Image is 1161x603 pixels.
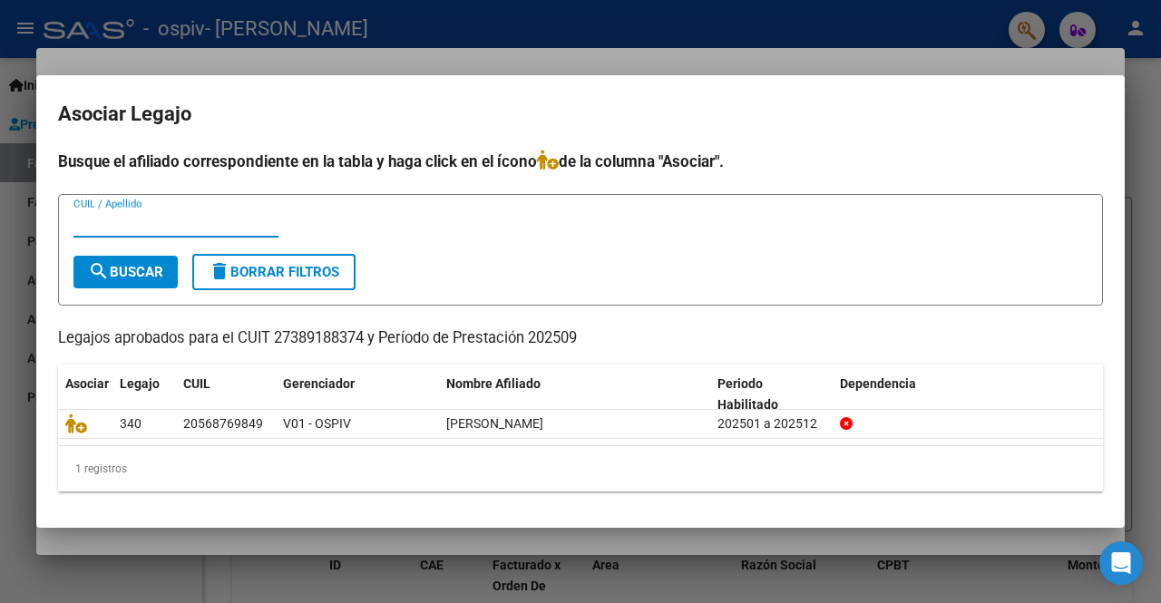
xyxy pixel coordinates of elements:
[283,376,355,391] span: Gerenciador
[120,376,160,391] span: Legajo
[192,254,356,290] button: Borrar Filtros
[283,416,351,431] span: V01 - OSPIV
[183,376,210,391] span: CUIL
[58,327,1103,350] p: Legajos aprobados para el CUIT 27389188374 y Período de Prestación 202509
[183,413,263,434] div: 20568769849
[209,264,339,280] span: Borrar Filtros
[58,97,1103,131] h2: Asociar Legajo
[58,365,112,424] datatable-header-cell: Asociar
[73,256,178,288] button: Buscar
[88,264,163,280] span: Buscar
[1099,541,1143,585] div: Open Intercom Messenger
[120,416,141,431] span: 340
[446,376,541,391] span: Nombre Afiliado
[833,365,1104,424] datatable-header-cell: Dependencia
[840,376,916,391] span: Dependencia
[209,260,230,282] mat-icon: delete
[58,446,1103,491] div: 1 registros
[65,376,109,391] span: Asociar
[176,365,276,424] datatable-header-cell: CUIL
[112,365,176,424] datatable-header-cell: Legajo
[717,413,825,434] div: 202501 a 202512
[439,365,710,424] datatable-header-cell: Nombre Afiliado
[276,365,439,424] datatable-header-cell: Gerenciador
[446,416,543,431] span: IBARROLA RAMIRO NAHITAN
[58,150,1103,173] h4: Busque el afiliado correspondiente en la tabla y haga click en el ícono de la columna "Asociar".
[710,365,833,424] datatable-header-cell: Periodo Habilitado
[88,260,110,282] mat-icon: search
[717,376,778,412] span: Periodo Habilitado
